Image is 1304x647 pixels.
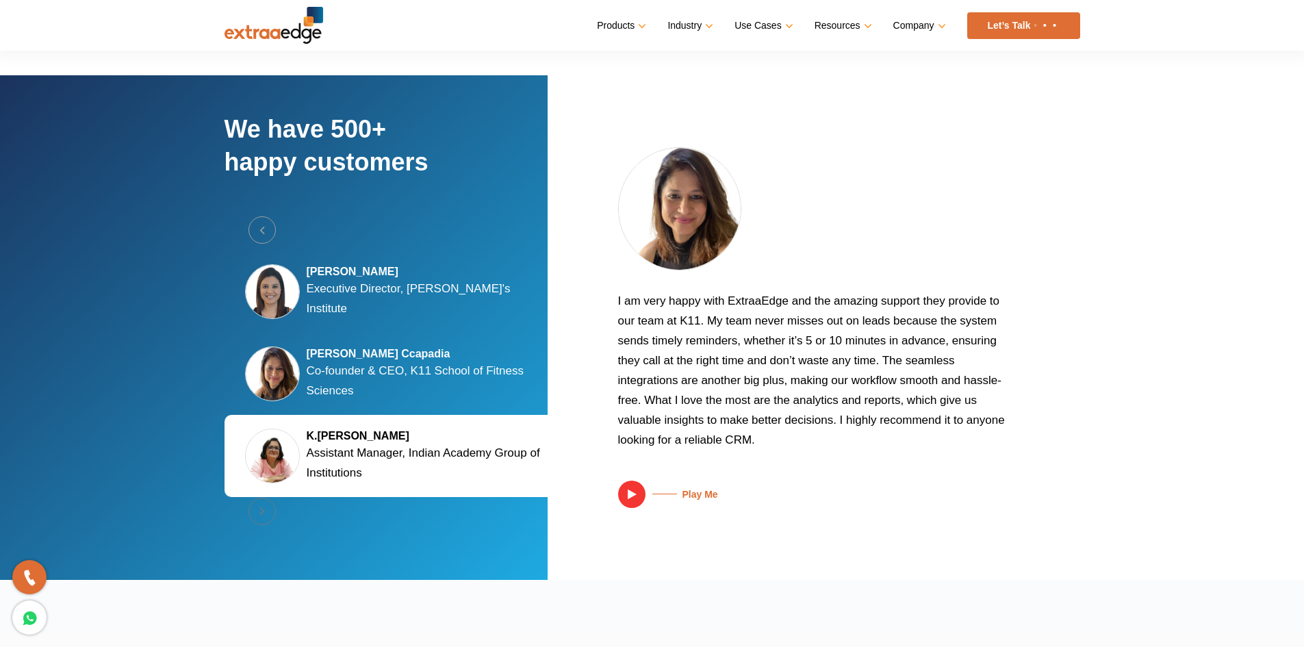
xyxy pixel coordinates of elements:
[307,347,553,361] h5: [PERSON_NAME] Ccapadia
[734,16,790,36] a: Use Cases
[307,265,553,279] h5: [PERSON_NAME]
[618,481,645,508] img: play.svg
[225,113,574,216] h2: We have 500+ happy customers
[645,489,718,500] h5: Play Me
[967,12,1080,39] a: Let’s Talk
[597,16,643,36] a: Products
[307,443,553,483] p: Assistant Manager, Indian Academy Group of Institutions
[618,291,1008,460] p: I am very happy with ExtraaEdge and the amazing support they provide to our team at K11. My team ...
[307,361,553,401] p: Co-founder & CEO, K11 School of Fitness Sciences
[248,216,276,244] button: Previous
[667,16,711,36] a: Industry
[893,16,943,36] a: Company
[815,16,869,36] a: Resources
[307,429,553,443] h5: K.[PERSON_NAME]
[307,279,553,318] p: Executive Director, [PERSON_NAME]'s Institute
